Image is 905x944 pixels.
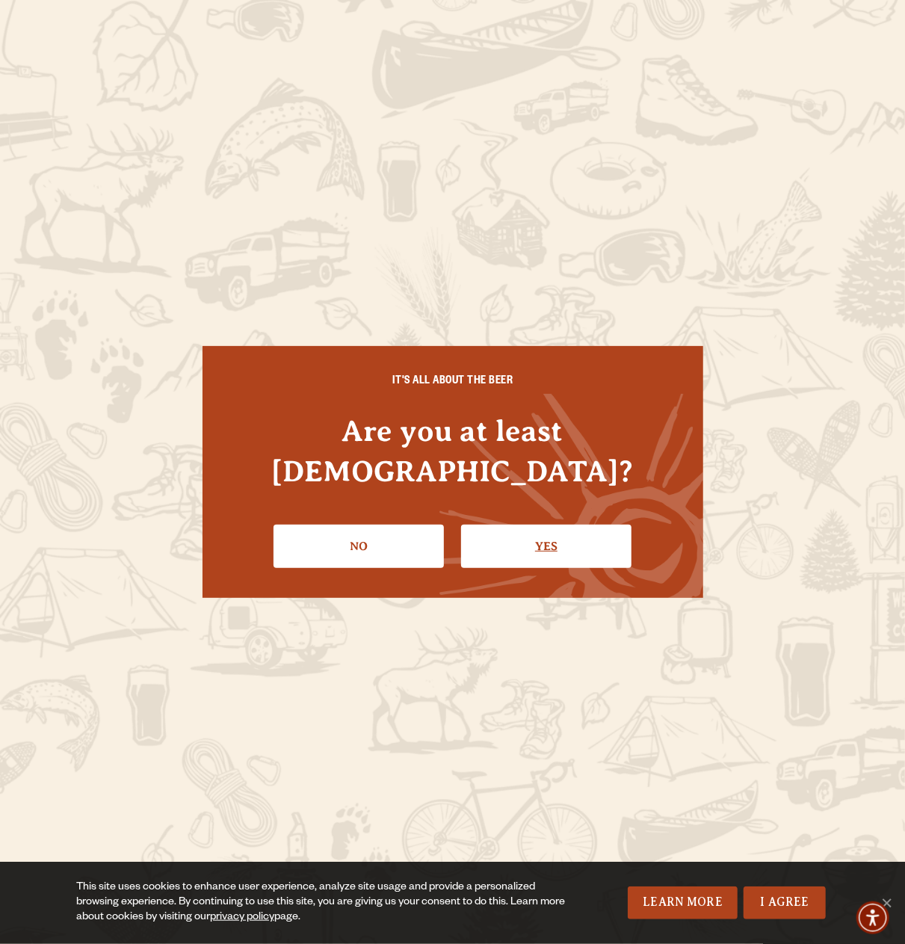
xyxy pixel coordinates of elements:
[232,411,673,490] h4: Are you at least [DEMOGRAPHIC_DATA]?
[232,376,673,389] h6: IT'S ALL ABOUT THE BEER
[210,912,274,924] a: privacy policy
[274,525,444,568] a: No
[628,886,738,919] a: Learn More
[461,525,631,568] a: Confirm I'm 21 or older
[76,880,575,925] div: This site uses cookies to enhance user experience, analyze site usage and provide a personalized ...
[856,901,889,934] div: Accessibility Menu
[744,886,826,919] a: I Agree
